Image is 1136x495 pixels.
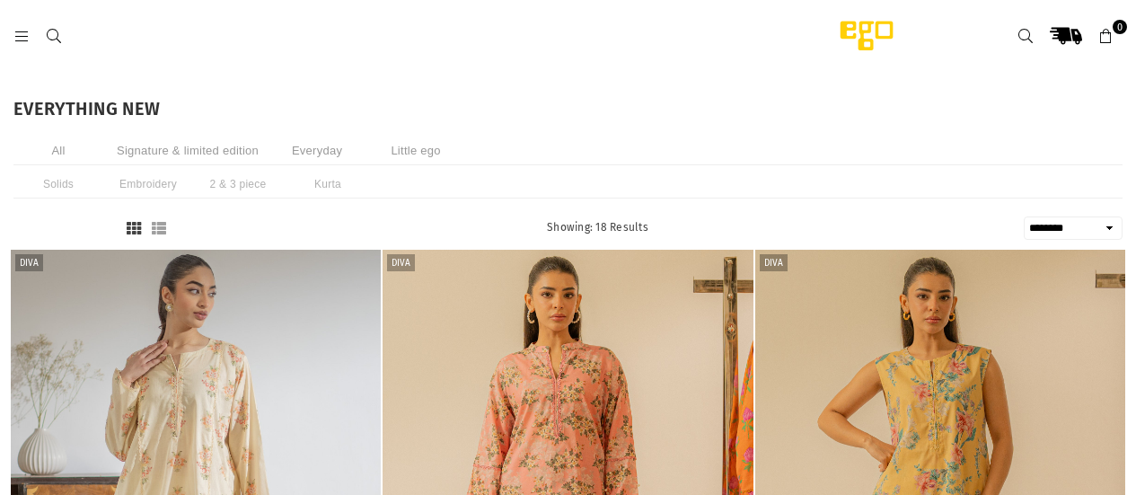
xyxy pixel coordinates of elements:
button: ADVANCE FILTER [13,221,112,236]
li: Solids [13,170,103,199]
img: Ego [790,18,943,54]
li: All [13,136,103,165]
li: Everyday [272,136,362,165]
a: Search [38,29,70,42]
label: Diva [760,254,788,271]
li: 2 & 3 piece [193,170,283,199]
h1: EVERYTHING NEW [13,100,1123,118]
li: Little ego [371,136,461,165]
li: Kurta [283,170,373,199]
a: Search [1009,20,1042,52]
label: Diva [15,254,43,271]
button: Grid View [121,220,146,237]
li: Embroidery [103,170,193,199]
label: Diva [387,254,415,271]
li: Signature & limited edition [112,136,263,165]
span: 0 [1113,20,1127,34]
button: List View [146,220,172,237]
a: Menu [5,29,38,42]
span: Showing: 18 Results [547,221,648,234]
a: 0 [1090,20,1123,52]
